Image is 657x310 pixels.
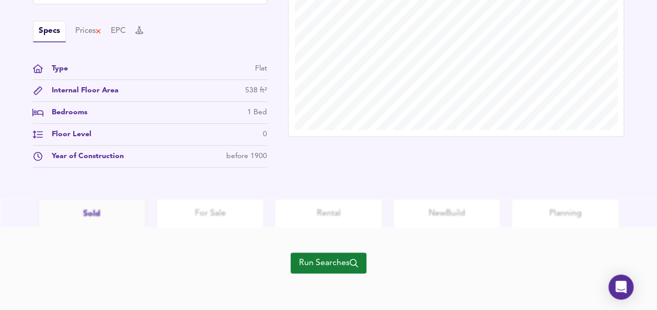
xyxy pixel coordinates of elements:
[247,107,267,118] div: 1 Bed
[608,275,633,300] div: Open Intercom Messenger
[263,129,267,140] div: 0
[43,129,91,140] div: Floor Level
[75,26,102,37] button: Prices
[255,63,267,74] div: Flat
[43,63,68,74] div: Type
[43,85,119,96] div: Internal Floor Area
[43,151,124,162] div: Year of Construction
[299,256,358,270] span: Run Searches
[226,151,267,162] div: before 1900
[245,85,267,96] div: 538 ft²
[291,253,366,273] button: Run Searches
[33,21,66,42] button: Specs
[111,26,126,37] button: EPC
[43,107,87,118] div: Bedrooms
